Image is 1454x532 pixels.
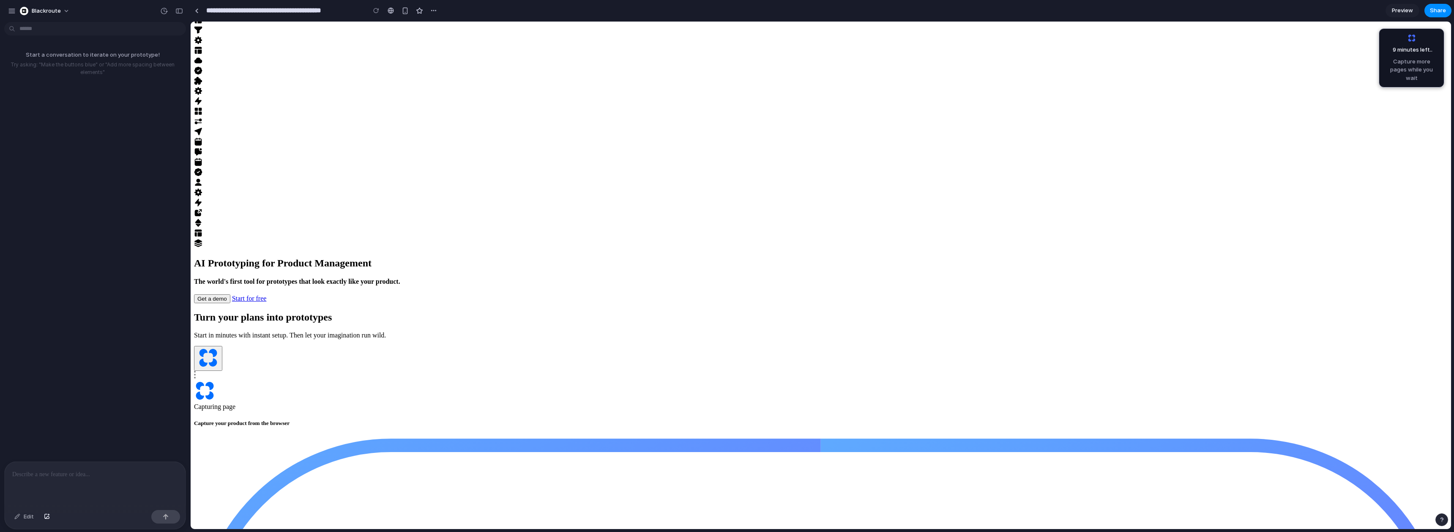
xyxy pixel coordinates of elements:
p: Start in minutes with instant setup. Then let your imagination run wild. [3,310,1257,318]
button: blackroute [16,4,74,18]
span: blackroute [32,7,61,15]
p: Try asking: "Make the buttons blue" or "Add more spacing between elements" [3,61,182,76]
span: Share [1430,6,1446,15]
h1: AI Prototyping for Product Management [3,236,1257,247]
span: Capturing page [3,381,45,389]
p: Start a conversation to iterate on your prototype! [3,51,182,59]
button: Get a demo [3,273,40,282]
span: Preview [1392,6,1413,15]
h4: The world's first tool for prototypes that look exactly like your product. [3,256,1257,264]
span: Get a demo [7,274,36,280]
span: 9 minutes left .. [1386,46,1432,54]
h5: Capture your product from the browser [3,398,1257,405]
a: Preview [1386,4,1419,17]
h2: Turn your plans into prototypes [3,290,1257,302]
span: Capture more pages while you wait [1384,58,1439,82]
button: Share [1424,4,1451,17]
a: Start for free [41,273,76,280]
